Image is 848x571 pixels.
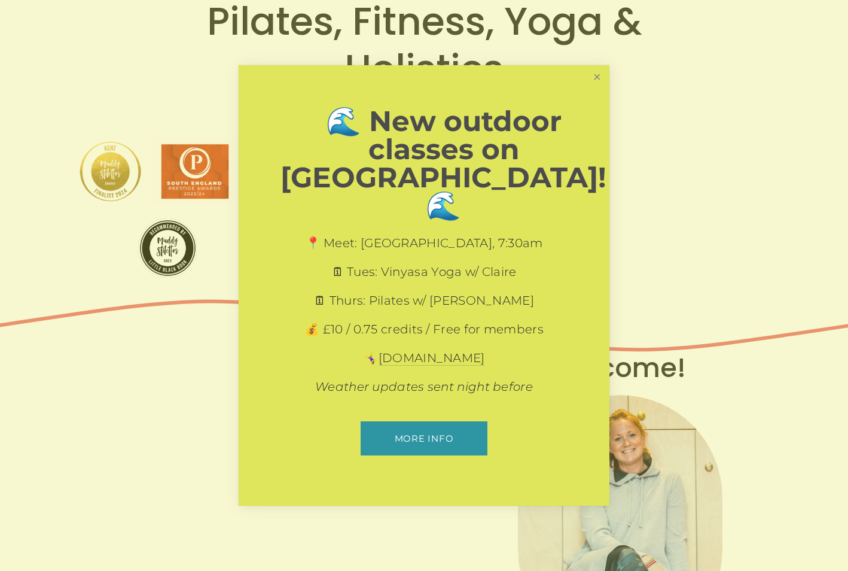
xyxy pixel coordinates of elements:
a: [DOMAIN_NAME] [379,351,485,366]
p: 💰 £10 / 0.75 credits / Free for members [280,321,568,338]
p: 📍 Meet: [GEOGRAPHIC_DATA], 7:30am [280,235,568,251]
a: Close [587,67,608,88]
p: 🗓 Tues: Vinyasa Yoga w/ Claire [280,263,568,280]
h1: 🌊 New outdoor classes on [GEOGRAPHIC_DATA]! 🌊 [280,107,606,220]
a: More info [361,421,487,455]
p: 🤸‍♀️ [280,350,568,366]
em: Weather updates sent night before [315,379,533,394]
p: 🗓 Thurs: Pilates w/ [PERSON_NAME] [280,292,568,309]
